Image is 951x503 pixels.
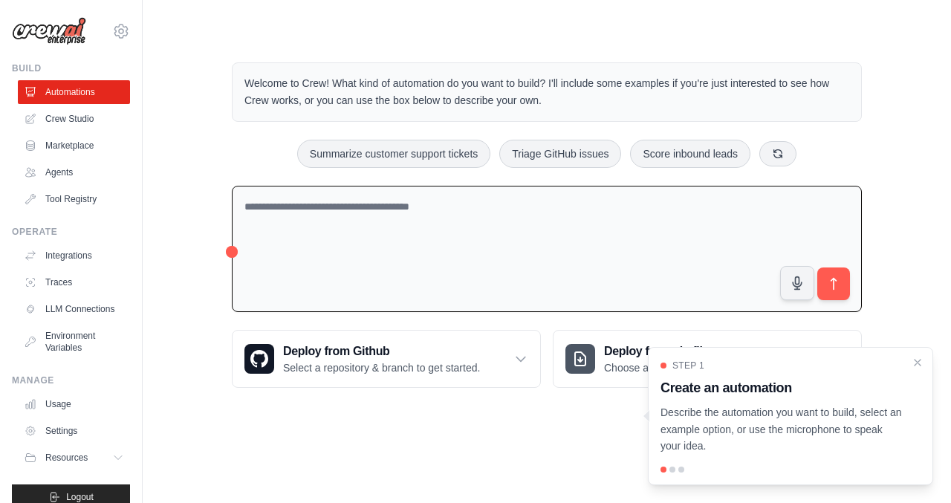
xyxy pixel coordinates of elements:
button: Resources [18,446,130,470]
a: Integrations [18,244,130,267]
a: Usage [18,392,130,416]
span: Logout [66,491,94,503]
div: Build [12,62,130,74]
h3: Deploy from Github [283,343,480,360]
a: Crew Studio [18,107,130,131]
a: Automations [18,80,130,104]
a: Environment Variables [18,324,130,360]
h3: Create an automation [660,377,903,398]
div: Operate [12,226,130,238]
img: Logo [12,17,86,45]
a: LLM Connections [18,297,130,321]
button: Summarize customer support tickets [297,140,490,168]
a: Agents [18,160,130,184]
a: Tool Registry [18,187,130,211]
span: Resources [45,452,88,464]
button: Close walkthrough [912,357,924,369]
button: Triage GitHub issues [499,140,621,168]
a: Marketplace [18,134,130,158]
span: Step 1 [672,360,704,371]
a: Settings [18,419,130,443]
p: Welcome to Crew! What kind of automation do you want to build? I'll include some examples if you'... [244,75,849,109]
button: Score inbound leads [630,140,750,168]
a: Traces [18,270,130,294]
div: Manage [12,374,130,386]
p: Choose a zip file to upload. [604,360,730,375]
p: Select a repository & branch to get started. [283,360,480,375]
p: Describe the automation you want to build, select an example option, or use the microphone to spe... [660,404,903,455]
h3: Deploy from zip file [604,343,730,360]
